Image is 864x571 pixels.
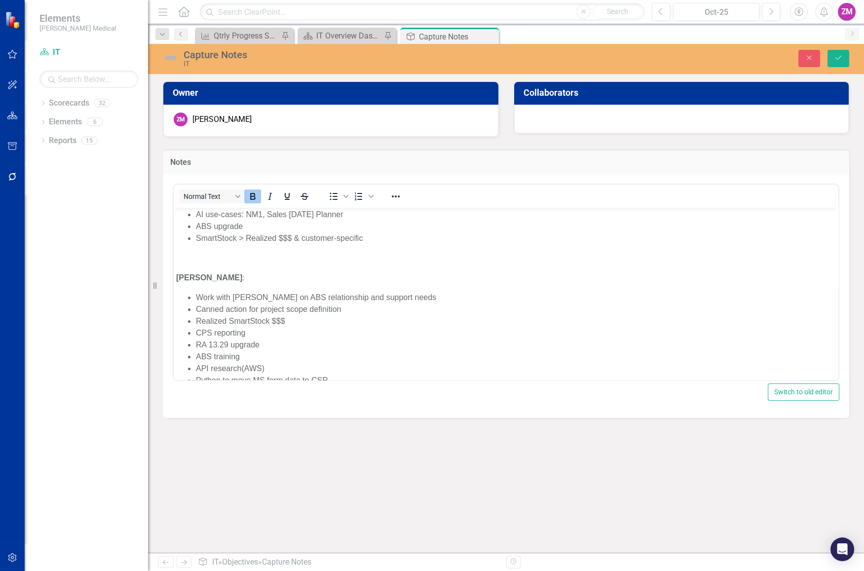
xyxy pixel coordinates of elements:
div: 15 [81,136,97,145]
div: 6 [87,118,103,126]
span: Search [607,7,628,15]
div: IT Overview Dasboard [316,30,381,42]
span: Elements [39,12,116,24]
button: Switch to old editor [768,383,839,401]
div: Capture Notes [419,31,496,43]
button: Reveal or hide additional toolbar items [387,190,404,203]
div: » » [198,557,498,568]
button: Italic [262,190,278,203]
div: Capture Notes [262,557,311,567]
iframe: Rich Text Area [174,208,838,380]
div: 32 [94,99,110,108]
button: Search [593,5,642,19]
a: Scorecards [49,98,89,109]
button: Bold [244,190,261,203]
button: Oct-25 [673,3,759,21]
div: Capture Notes [184,49,546,60]
input: Search Below... [39,71,138,88]
a: IT [39,47,138,58]
div: ZM [174,113,188,126]
h3: Owner [173,88,492,98]
img: Not Defined [163,50,179,66]
div: IT [184,60,546,68]
input: Search ClearPoint... [200,3,644,21]
h3: Collaborators [524,88,843,98]
div: Qtrly Progress Survey of New Technology to Enable the Strategy (% 9/10) [214,30,279,42]
h3: Notes [170,158,842,167]
a: IT Overview Dasboard [300,30,381,42]
img: ClearPoint Strategy [5,11,22,29]
button: Underline [279,190,296,203]
a: Qtrly Progress Survey of New Technology to Enable the Strategy (% 9/10) [197,30,279,42]
button: Block Normal Text [180,190,244,203]
div: Bullet list [325,190,350,203]
small: [PERSON_NAME] Medical [39,24,116,32]
div: Oct-25 [676,6,756,18]
div: Numbered list [350,190,375,203]
a: Objectives [222,557,258,567]
div: Open Intercom Messenger [830,537,854,561]
a: Reports [49,135,76,147]
a: Elements [49,116,82,128]
div: [PERSON_NAME] [192,114,252,125]
span: Normal Text [184,192,232,200]
a: IT [212,557,218,567]
button: Strikethrough [296,190,313,203]
li: Python to move MS form data to CSR [22,167,662,179]
button: ZM [838,3,856,21]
